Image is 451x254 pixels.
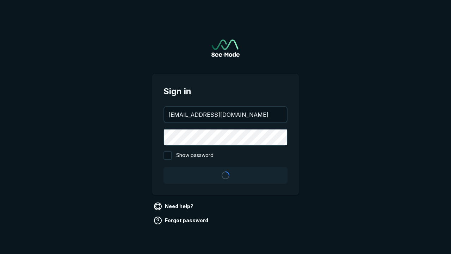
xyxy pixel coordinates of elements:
span: Sign in [163,85,288,98]
a: Forgot password [152,215,211,226]
img: See-Mode Logo [211,40,240,57]
input: your@email.com [164,107,287,122]
a: Go to sign in [211,40,240,57]
a: Need help? [152,201,196,212]
span: Show password [176,151,214,160]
